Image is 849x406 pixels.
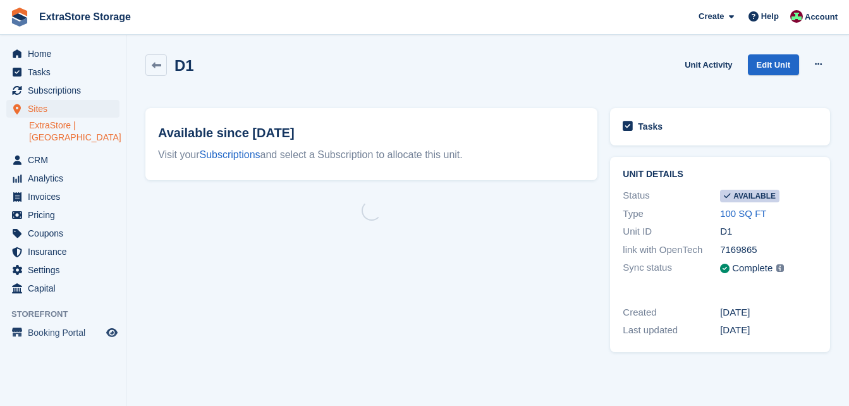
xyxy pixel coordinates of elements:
a: menu [6,82,119,99]
span: Help [761,10,779,23]
div: Last updated [623,323,720,338]
div: Status [623,188,720,203]
a: menu [6,206,119,224]
a: menu [6,151,119,169]
a: menu [6,45,119,63]
h2: Tasks [638,121,663,132]
div: Unit ID [623,225,720,239]
span: Subscriptions [28,82,104,99]
span: Create [699,10,724,23]
div: Complete [732,261,773,276]
div: Created [623,305,720,320]
span: Invoices [28,188,104,206]
span: Analytics [28,169,104,187]
span: CRM [28,151,104,169]
div: Type [623,207,720,221]
span: Coupons [28,225,104,242]
span: Insurance [28,243,104,261]
div: [DATE] [720,323,817,338]
div: D1 [720,225,817,239]
a: ExtraStore | [GEOGRAPHIC_DATA] [29,120,119,144]
span: Capital [28,280,104,297]
div: Sync status [623,261,720,276]
img: icon-info-grey-7440780725fd019a000dd9b08b2336e03edf1995a4989e88bcd33f0948082b44.svg [776,264,784,272]
span: Booking Portal [28,324,104,341]
span: Home [28,45,104,63]
div: [DATE] [720,305,817,320]
a: Unit Activity [680,54,737,75]
a: menu [6,280,119,297]
a: Edit Unit [748,54,799,75]
a: Preview store [104,325,119,340]
a: menu [6,63,119,81]
div: Visit your and select a Subscription to allocate this unit. [158,147,585,163]
a: menu [6,324,119,341]
a: menu [6,188,119,206]
a: menu [6,100,119,118]
span: Tasks [28,63,104,81]
a: Subscriptions [200,149,260,160]
a: 100 SQ FT [720,208,766,219]
span: Sites [28,100,104,118]
h2: Unit details [623,169,817,180]
a: menu [6,243,119,261]
div: 7169865 [720,243,817,257]
h2: Available since [DATE] [158,123,585,142]
span: Storefront [11,308,126,321]
span: Pricing [28,206,104,224]
div: link with OpenTech [623,243,720,257]
span: Available [720,190,779,202]
a: menu [6,225,119,242]
a: menu [6,261,119,279]
h2: D1 [174,57,194,74]
span: Account [805,11,838,23]
span: Settings [28,261,104,279]
img: Chelsea Parker [790,10,803,23]
a: ExtraStore Storage [34,6,136,27]
img: stora-icon-8386f47178a22dfd0bd8f6a31ec36ba5ce8667c1dd55bd0f319d3a0aa187defe.svg [10,8,29,27]
a: menu [6,169,119,187]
